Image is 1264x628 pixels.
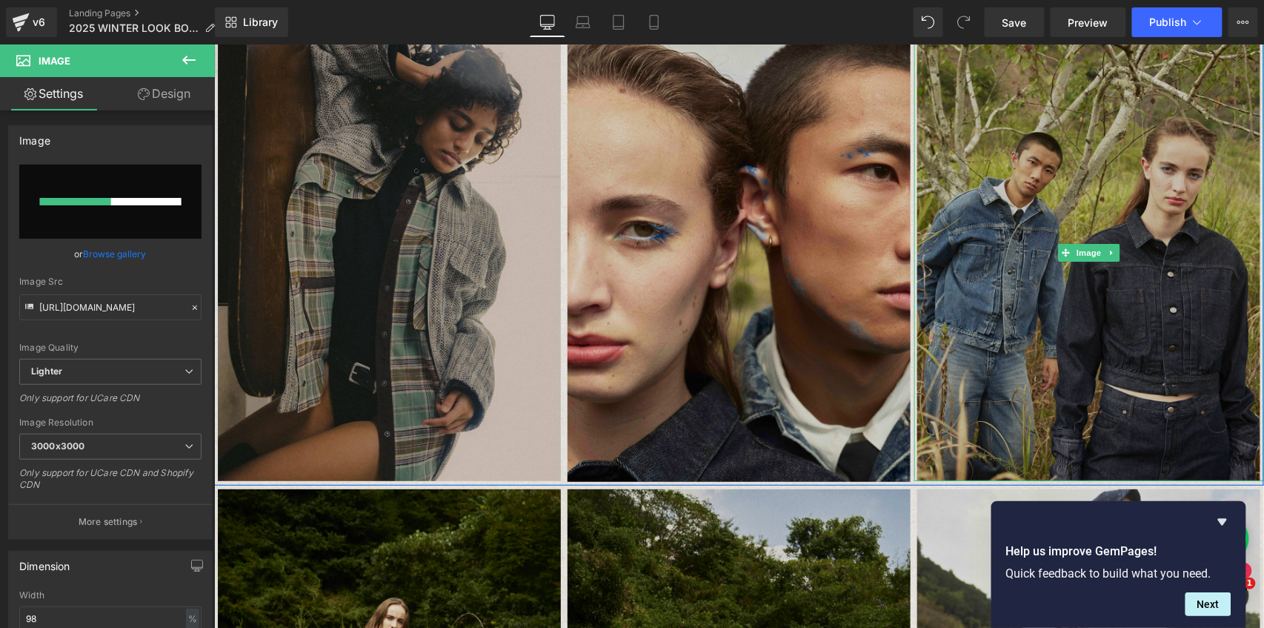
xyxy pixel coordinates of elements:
[914,7,943,37] button: Undo
[110,77,218,110] a: Design
[891,199,906,217] a: Expand / Collapse
[1002,15,1027,30] span: Save
[1244,578,1256,589] span: 1
[69,7,227,19] a: Landing Pages
[69,22,199,34] span: 2025 WINTER LOOK BOOK
[9,504,212,539] button: More settings
[19,590,202,601] div: Width
[19,392,202,414] div: Only support for UCare CDN
[19,126,50,147] div: Image
[30,13,48,32] div: v6
[6,7,57,37] a: v6
[985,523,1038,572] inbox-online-store-chat: Shopifyオンラインストアチャット
[19,294,202,320] input: Link
[601,7,636,37] a: Tablet
[84,241,147,267] a: Browse gallery
[1006,543,1231,561] h2: Help us improve GemPages!
[79,515,138,529] p: More settings
[565,7,601,37] a: Laptop
[19,246,202,262] div: or
[19,417,202,428] div: Image Resolution
[31,366,62,377] b: Lighter
[1228,7,1258,37] button: More
[31,440,84,452] b: 3000x3000
[859,199,891,217] span: Image
[1051,7,1126,37] a: Preview
[1068,15,1108,30] span: Preview
[1150,16,1187,28] span: Publish
[1006,566,1231,581] p: Quick feedback to build what you need.
[1214,513,1231,531] button: Hide survey
[1006,513,1231,616] div: Help us improve GemPages!
[19,552,70,572] div: Dimension
[19,343,202,353] div: Image Quality
[19,467,202,500] div: Only support for UCare CDN and Shopify CDN
[243,16,278,29] span: Library
[530,7,565,37] a: Desktop
[1185,592,1231,616] button: Next question
[949,7,979,37] button: Redo
[19,277,202,287] div: Image Src
[39,55,70,67] span: Image
[215,7,288,37] a: New Library
[636,7,672,37] a: Mobile
[1132,7,1223,37] button: Publish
